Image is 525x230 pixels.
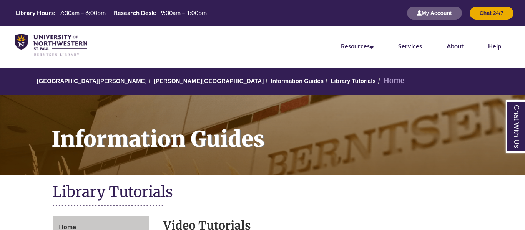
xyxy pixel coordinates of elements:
table: Hours Today [13,8,210,17]
h1: Library Tutorials [53,182,473,203]
a: Chat 24/7 [470,10,513,16]
a: Information Guides [271,78,324,84]
span: 7:30am – 6:00pm [60,9,106,16]
a: About [447,42,464,50]
button: My Account [407,7,462,20]
a: [GEOGRAPHIC_DATA][PERSON_NAME] [37,78,147,84]
img: UNWSP Library Logo [15,34,87,57]
th: Research Desk: [111,8,158,17]
h1: Information Guides [43,95,525,165]
button: Chat 24/7 [470,7,513,20]
li: Home [376,75,404,86]
a: Help [488,42,501,50]
a: Hours Today [13,8,210,18]
a: Services [398,42,422,50]
a: Resources [341,42,374,50]
th: Library Hours: [13,8,56,17]
a: Library Tutorials [331,78,375,84]
a: My Account [407,10,462,16]
span: 9:00am – 1:00pm [161,9,207,16]
a: [PERSON_NAME][GEOGRAPHIC_DATA] [154,78,264,84]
